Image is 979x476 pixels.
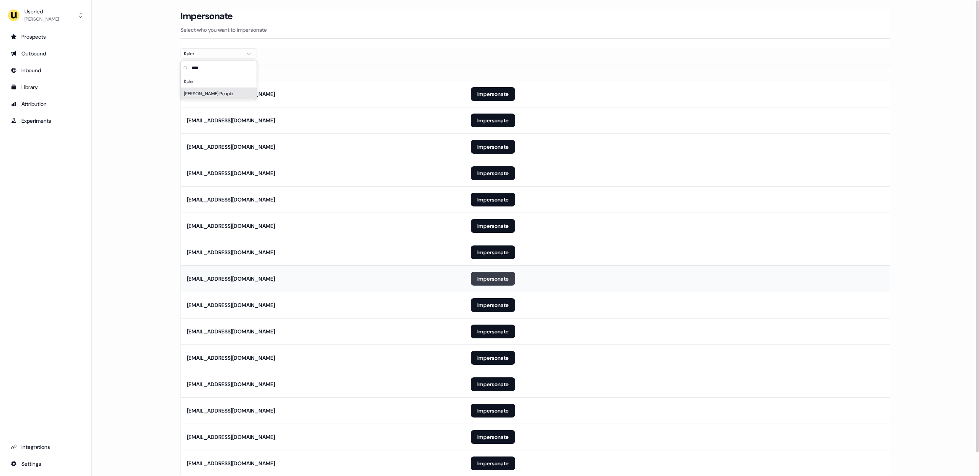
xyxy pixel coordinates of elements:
button: Impersonate [471,457,515,470]
th: Email [181,65,465,81]
button: Impersonate [471,87,515,101]
div: [EMAIL_ADDRESS][DOMAIN_NAME] [187,328,275,335]
button: Impersonate [471,219,515,233]
div: [PERSON_NAME] [24,15,59,23]
button: Impersonate [471,166,515,180]
div: [EMAIL_ADDRESS][DOMAIN_NAME] [187,117,275,124]
button: Impersonate [471,140,515,154]
a: Go to prospects [6,31,85,43]
div: [EMAIL_ADDRESS][DOMAIN_NAME] [187,460,275,467]
div: Userled [24,8,59,15]
div: Inbound [11,67,81,74]
div: [EMAIL_ADDRESS][DOMAIN_NAME] [187,143,275,151]
a: Go to templates [6,81,85,93]
button: Impersonate [471,272,515,286]
div: Settings [11,460,81,468]
button: Impersonate [471,430,515,444]
a: Go to attribution [6,98,85,110]
div: Integrations [11,443,81,451]
button: Userled[PERSON_NAME] [6,6,85,24]
button: Impersonate [471,245,515,259]
a: Go to Inbound [6,64,85,76]
div: Suggestions [181,75,257,100]
div: Attribution [11,100,81,108]
div: [EMAIL_ADDRESS][DOMAIN_NAME] [187,407,275,414]
a: Go to outbound experience [6,47,85,60]
button: Kpler [181,48,257,59]
div: [EMAIL_ADDRESS][DOMAIN_NAME] [187,249,275,256]
button: Impersonate [471,114,515,127]
div: Kpler [181,75,257,88]
button: Impersonate [471,377,515,391]
button: Impersonate [471,351,515,365]
a: Go to integrations [6,458,85,470]
div: Kpler [184,50,241,57]
div: [EMAIL_ADDRESS][DOMAIN_NAME] [187,301,275,309]
div: Library [11,83,81,91]
div: [EMAIL_ADDRESS][DOMAIN_NAME] [187,196,275,203]
div: Outbound [11,50,81,57]
button: Impersonate [471,298,515,312]
div: [EMAIL_ADDRESS][DOMAIN_NAME] [187,380,275,388]
div: [EMAIL_ADDRESS][DOMAIN_NAME] [187,433,275,441]
div: [PERSON_NAME] People [181,88,257,100]
div: [EMAIL_ADDRESS][DOMAIN_NAME] [187,222,275,230]
button: Impersonate [471,404,515,418]
div: [EMAIL_ADDRESS][DOMAIN_NAME] [187,275,275,283]
a: Go to experiments [6,115,85,127]
h3: Impersonate [181,10,233,22]
p: Select who you want to impersonate [181,26,890,34]
div: [EMAIL_ADDRESS][DOMAIN_NAME] [187,354,275,362]
div: Prospects [11,33,81,41]
button: Impersonate [471,325,515,338]
div: [EMAIL_ADDRESS][DOMAIN_NAME] [187,169,275,177]
div: Experiments [11,117,81,125]
button: Impersonate [471,193,515,206]
a: Go to integrations [6,441,85,453]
